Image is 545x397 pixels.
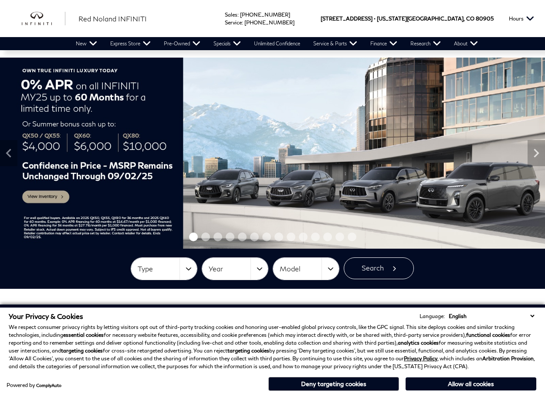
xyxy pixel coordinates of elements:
a: Specials [207,37,247,50]
span: : [237,11,239,18]
div: Next [528,140,545,166]
span: Go to slide 7 [262,233,271,241]
span: Go to slide 10 [299,233,308,241]
a: Finance [364,37,404,50]
span: Go to slide 3 [213,233,222,241]
span: Go to slide 14 [348,233,356,241]
span: Your Privacy & Cookies [9,312,83,320]
nav: Main Navigation [69,37,484,50]
strong: Arbitration Provision [482,355,534,362]
span: Go to slide 2 [201,233,210,241]
button: Year [202,258,268,280]
span: Go to slide 12 [323,233,332,241]
button: Allow all cookies [406,377,536,390]
a: Unlimited Confidence [247,37,307,50]
span: Red Noland INFINITI [78,14,147,23]
a: [PHONE_NUMBER] [244,19,295,26]
span: Service [225,19,242,26]
a: [STREET_ADDRESS] • [US_STATE][GEOGRAPHIC_DATA], CO 80905 [321,15,494,22]
a: New [69,37,104,50]
div: Language: [420,314,445,319]
span: Type [138,262,179,276]
a: [PHONE_NUMBER] [240,11,290,18]
strong: targeting cookies [61,347,103,354]
span: Go to slide 4 [226,233,234,241]
button: Type [131,258,197,280]
a: Red Noland INFINITI [78,14,147,24]
a: ComplyAuto [36,383,61,388]
span: : [242,19,243,26]
strong: targeting cookies [227,347,269,354]
a: Privacy Policy [404,355,437,362]
span: Year [209,262,250,276]
button: Deny targeting cookies [268,377,399,391]
strong: essential cookies [63,332,104,338]
span: Go to slide 6 [250,233,259,241]
span: Model [280,262,322,276]
a: Express Store [104,37,157,50]
span: Go to slide 1 [189,233,198,241]
span: Sales [225,11,237,18]
span: Go to slide 8 [274,233,283,241]
a: infiniti [22,12,65,26]
span: Go to slide 13 [335,233,344,241]
span: Go to slide 11 [311,233,320,241]
span: Go to slide 5 [238,233,247,241]
div: Powered by [7,383,61,388]
a: About [447,37,484,50]
button: Search [344,257,414,279]
strong: analytics cookies [398,339,439,346]
p: We respect consumer privacy rights by letting visitors opt out of third-party tracking cookies an... [9,323,536,370]
a: Pre-Owned [157,37,207,50]
img: INFINITI [22,12,65,26]
span: Go to slide 9 [287,233,295,241]
select: Language Select [447,312,536,320]
strong: functional cookies [466,332,510,338]
a: Research [404,37,447,50]
a: Service & Parts [307,37,364,50]
button: Model [273,258,339,280]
